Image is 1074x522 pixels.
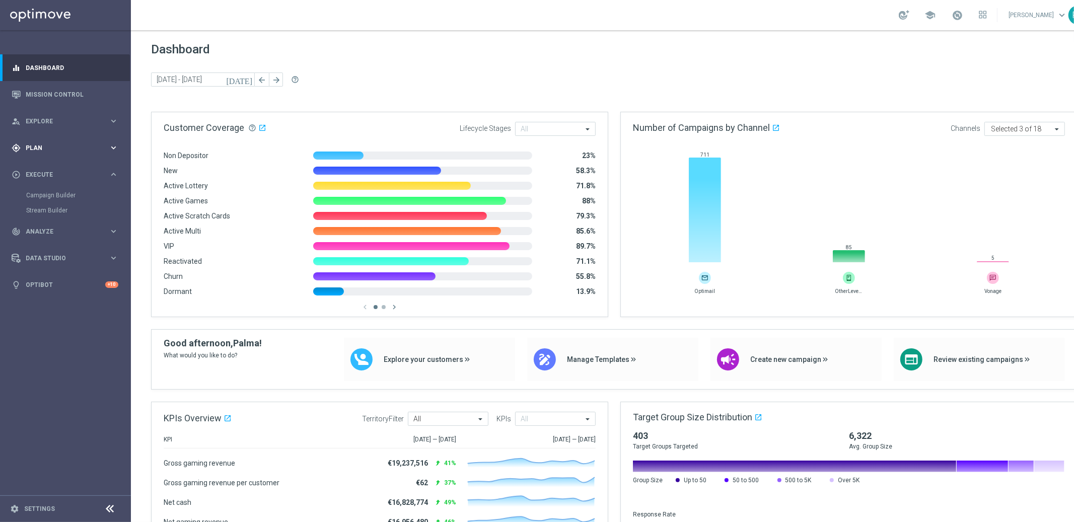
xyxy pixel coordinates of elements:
[26,188,130,203] div: Campaign Builder
[12,170,109,179] div: Execute
[12,254,109,263] div: Data Studio
[26,255,109,261] span: Data Studio
[26,118,109,124] span: Explore
[12,280,21,289] i: lightbulb
[11,281,119,289] button: lightbulb Optibot +10
[12,143,21,153] i: gps_fixed
[11,91,119,99] button: Mission Control
[26,203,130,218] div: Stream Builder
[12,117,109,126] div: Explore
[26,81,118,108] a: Mission Control
[11,228,119,236] button: track_changes Analyze keyboard_arrow_right
[24,506,55,512] a: Settings
[11,254,119,262] button: Data Studio keyboard_arrow_right
[12,227,109,236] div: Analyze
[11,117,119,125] button: person_search Explore keyboard_arrow_right
[26,229,109,235] span: Analyze
[109,143,118,153] i: keyboard_arrow_right
[109,116,118,126] i: keyboard_arrow_right
[1056,10,1067,21] span: keyboard_arrow_down
[26,54,118,81] a: Dashboard
[105,281,118,288] div: +10
[12,117,21,126] i: person_search
[10,504,19,513] i: settings
[11,144,119,152] button: gps_fixed Plan keyboard_arrow_right
[1008,8,1068,23] a: [PERSON_NAME]keyboard_arrow_down
[109,253,118,263] i: keyboard_arrow_right
[12,81,118,108] div: Mission Control
[12,170,21,179] i: play_circle_outline
[12,227,21,236] i: track_changes
[26,191,105,199] a: Campaign Builder
[109,227,118,236] i: keyboard_arrow_right
[12,63,21,72] i: equalizer
[109,170,118,179] i: keyboard_arrow_right
[924,10,936,21] span: school
[12,54,118,81] div: Dashboard
[12,143,109,153] div: Plan
[11,171,119,179] button: play_circle_outline Execute keyboard_arrow_right
[26,145,109,151] span: Plan
[12,271,118,298] div: Optibot
[11,64,119,72] button: equalizer Dashboard
[26,271,105,298] a: Optibot
[26,172,109,178] span: Execute
[26,206,105,214] a: Stream Builder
